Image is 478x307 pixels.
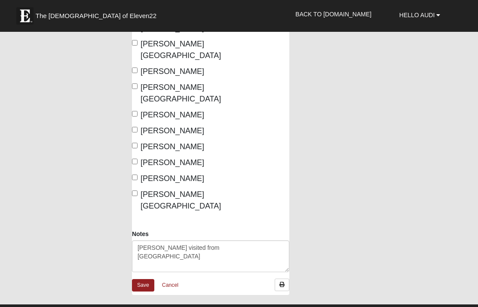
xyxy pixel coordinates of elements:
[132,159,138,164] input: [PERSON_NAME]
[156,279,184,292] a: Cancel
[141,67,204,76] span: [PERSON_NAME]
[393,4,447,26] a: Hello Audi
[141,83,221,103] span: [PERSON_NAME][GEOGRAPHIC_DATA]
[141,40,221,60] span: [PERSON_NAME][GEOGRAPHIC_DATA]
[132,230,149,238] label: Notes
[132,279,154,292] a: Save
[132,127,138,132] input: [PERSON_NAME]
[12,3,184,25] a: The [DEMOGRAPHIC_DATA] of Eleven22
[132,190,138,196] input: [PERSON_NAME][GEOGRAPHIC_DATA]
[141,174,204,183] span: [PERSON_NAME]
[141,190,221,210] span: [PERSON_NAME][GEOGRAPHIC_DATA]
[141,142,204,151] span: [PERSON_NAME]
[289,3,378,25] a: Back to [DOMAIN_NAME]
[36,12,156,20] span: The [DEMOGRAPHIC_DATA] of Eleven22
[16,7,34,25] img: Eleven22 logo
[132,40,138,46] input: [PERSON_NAME][GEOGRAPHIC_DATA]
[141,126,204,135] span: [PERSON_NAME]
[132,83,138,89] input: [PERSON_NAME][GEOGRAPHIC_DATA]
[399,12,435,18] span: Hello Audi
[132,143,138,148] input: [PERSON_NAME]
[132,240,289,272] textarea: [PERSON_NAME] visited from [GEOGRAPHIC_DATA]
[141,158,204,167] span: [PERSON_NAME]
[275,279,289,291] a: Print Attendance Roster
[141,111,204,119] span: [PERSON_NAME]
[132,111,138,117] input: [PERSON_NAME]
[132,68,138,73] input: [PERSON_NAME]
[132,175,138,180] input: [PERSON_NAME]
